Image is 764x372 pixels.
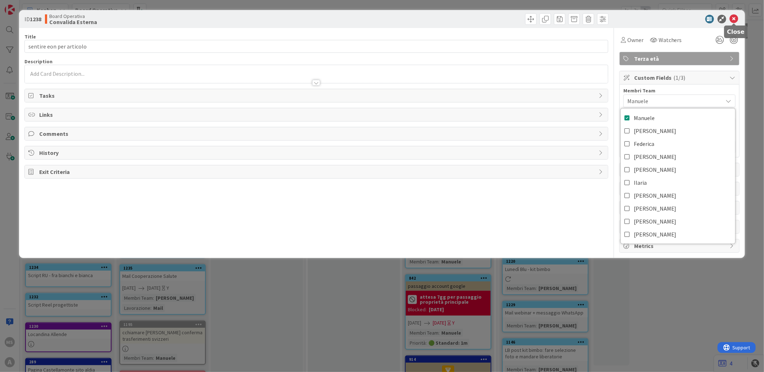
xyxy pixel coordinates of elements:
[634,112,655,123] span: Manuele
[727,28,745,35] h5: Close
[634,164,677,175] span: [PERSON_NAME]
[39,110,595,119] span: Links
[24,58,53,65] span: Description
[634,138,654,149] span: Federica
[621,176,735,189] a: Ilaria
[659,36,682,44] span: Watchers
[634,216,677,227] span: [PERSON_NAME]
[621,215,735,228] a: [PERSON_NAME]
[621,228,735,241] a: [PERSON_NAME]
[634,242,726,250] span: Metrics
[24,33,36,40] label: Title
[39,167,595,176] span: Exit Criteria
[634,73,726,82] span: Custom Fields
[621,124,735,137] a: [PERSON_NAME]
[634,190,677,201] span: [PERSON_NAME]
[621,111,735,124] a: Manuele
[39,148,595,157] span: History
[634,203,677,214] span: [PERSON_NAME]
[634,177,647,188] span: Ilaria
[627,36,644,44] span: Owner
[621,137,735,150] a: Federica
[621,189,735,202] a: [PERSON_NAME]
[39,91,595,100] span: Tasks
[621,163,735,176] a: [PERSON_NAME]
[634,125,677,136] span: [PERSON_NAME]
[623,88,736,93] div: Membri Team
[634,54,726,63] span: Terza età
[634,151,677,162] span: [PERSON_NAME]
[15,1,33,10] span: Support
[49,13,97,19] span: Board Operativa
[24,40,608,53] input: type card name here...
[634,229,677,240] span: [PERSON_NAME]
[674,74,686,81] span: ( 1/3 )
[621,150,735,163] a: [PERSON_NAME]
[39,129,595,138] span: Comments
[627,97,723,105] span: Manuele
[30,15,41,23] b: 1238
[621,202,735,215] a: [PERSON_NAME]
[49,19,97,25] b: Convalida Esterna
[24,15,41,23] span: ID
